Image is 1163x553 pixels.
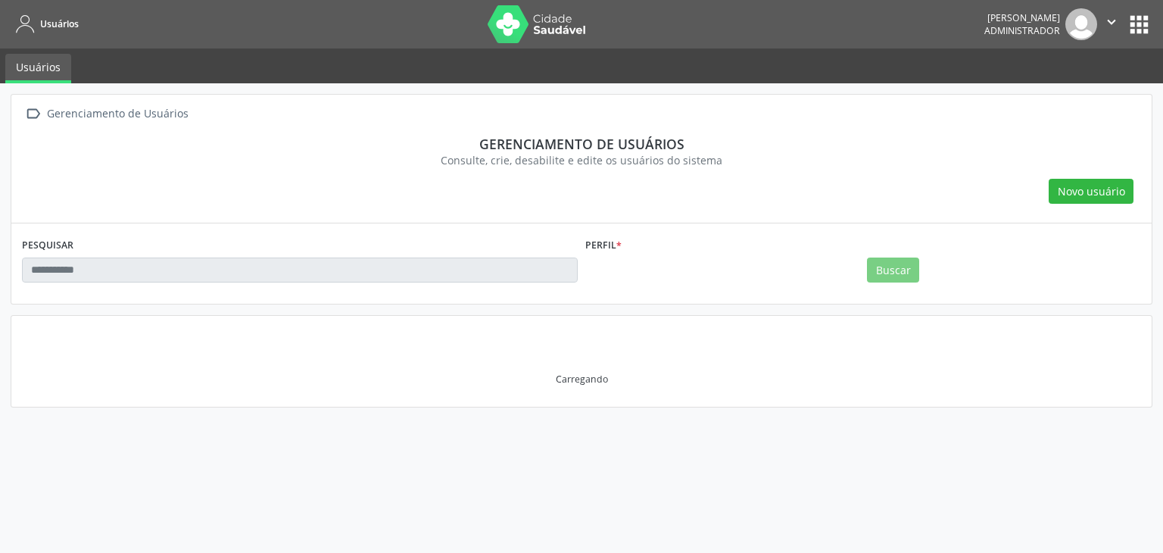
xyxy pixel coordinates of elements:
img: img [1065,8,1097,40]
span: Administrador [984,24,1060,37]
button:  [1097,8,1126,40]
button: Novo usuário [1049,179,1133,205]
button: apps [1126,11,1152,38]
a: Usuários [11,11,79,36]
label: PESQUISAR [22,234,73,258]
button: Buscar [867,258,919,283]
a:  Gerenciamento de Usuários [22,103,191,125]
a: Usuários [5,54,71,83]
span: Usuários [40,17,79,30]
div: Consulte, crie, desabilite e edite os usuários do sistema [33,152,1130,168]
i:  [1103,14,1120,30]
i:  [22,103,44,125]
span: Novo usuário [1058,183,1125,199]
div: Carregando [556,373,608,386]
div: Gerenciamento de Usuários [44,103,191,125]
label: Perfil [585,234,622,258]
div: Gerenciamento de usuários [33,136,1130,152]
div: [PERSON_NAME] [984,11,1060,24]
